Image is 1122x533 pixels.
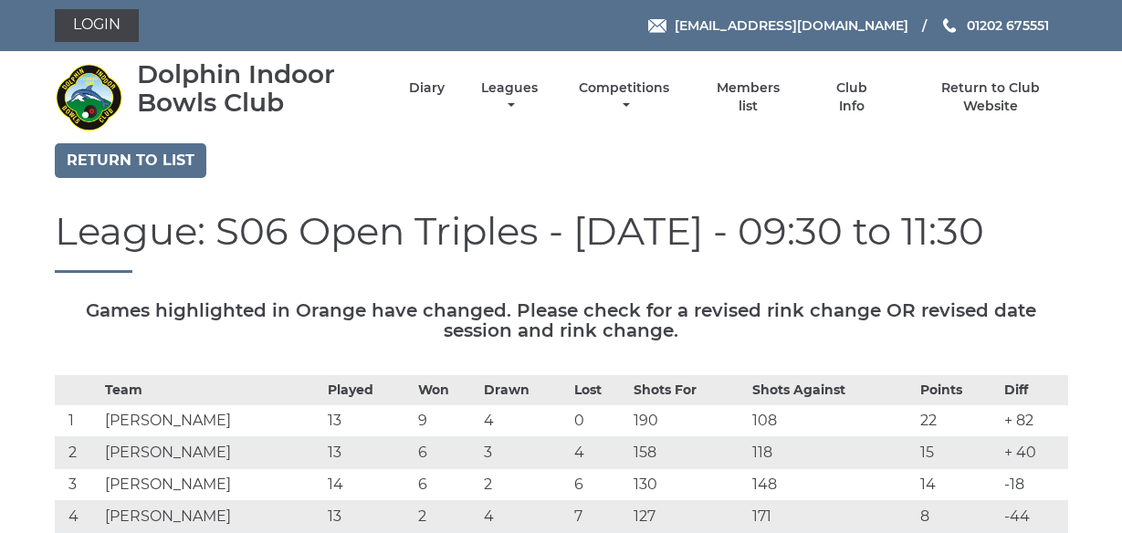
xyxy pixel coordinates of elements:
[570,469,630,501] td: 6
[137,60,377,117] div: Dolphin Indoor Bowls Club
[967,17,1049,34] span: 01202 675551
[323,469,414,501] td: 14
[1000,437,1067,469] td: + 40
[55,405,101,437] td: 1
[55,501,101,533] td: 4
[916,437,1000,469] td: 15
[940,16,1049,36] a: Phone us 01202 675551
[55,9,139,42] a: Login
[414,501,479,533] td: 2
[55,143,206,178] a: Return to list
[323,405,414,437] td: 13
[629,405,748,437] td: 190
[55,437,101,469] td: 2
[629,376,748,405] th: Shots For
[1000,376,1067,405] th: Diff
[100,469,322,501] td: [PERSON_NAME]
[648,19,666,33] img: Email
[570,405,630,437] td: 0
[55,63,123,131] img: Dolphin Indoor Bowls Club
[479,437,570,469] td: 3
[748,469,916,501] td: 148
[479,469,570,501] td: 2
[706,79,790,115] a: Members list
[916,469,1000,501] td: 14
[55,210,1068,273] h1: League: S06 Open Triples - [DATE] - 09:30 to 11:30
[414,376,479,405] th: Won
[748,437,916,469] td: 118
[943,18,956,33] img: Phone us
[479,376,570,405] th: Drawn
[414,469,479,501] td: 6
[479,501,570,533] td: 4
[100,376,322,405] th: Team
[479,405,570,437] td: 4
[1000,405,1067,437] td: + 82
[409,79,445,97] a: Diary
[916,405,1000,437] td: 22
[748,501,916,533] td: 171
[100,405,322,437] td: [PERSON_NAME]
[916,501,1000,533] td: 8
[575,79,675,115] a: Competitions
[100,437,322,469] td: [PERSON_NAME]
[570,501,630,533] td: 7
[323,437,414,469] td: 13
[748,376,916,405] th: Shots Against
[100,501,322,533] td: [PERSON_NAME]
[913,79,1067,115] a: Return to Club Website
[55,469,101,501] td: 3
[629,469,748,501] td: 130
[648,16,908,36] a: Email [EMAIL_ADDRESS][DOMAIN_NAME]
[748,405,916,437] td: 108
[675,17,908,34] span: [EMAIL_ADDRESS][DOMAIN_NAME]
[1000,469,1067,501] td: -18
[916,376,1000,405] th: Points
[823,79,882,115] a: Club Info
[323,501,414,533] td: 13
[477,79,542,115] a: Leagues
[323,376,414,405] th: Played
[1000,501,1067,533] td: -44
[629,501,748,533] td: 127
[570,437,630,469] td: 4
[414,405,479,437] td: 9
[55,300,1068,340] h5: Games highlighted in Orange have changed. Please check for a revised rink change OR revised date ...
[570,376,630,405] th: Lost
[629,437,748,469] td: 158
[414,437,479,469] td: 6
